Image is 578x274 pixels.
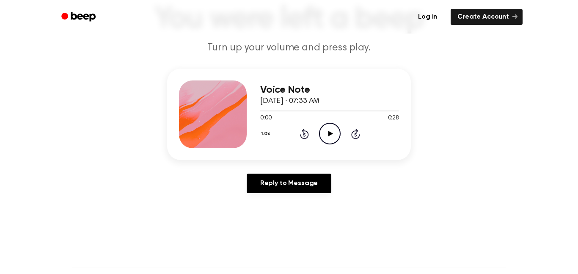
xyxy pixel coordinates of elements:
a: Log in [410,7,446,27]
a: Reply to Message [247,174,331,193]
button: 1.0x [260,127,273,141]
span: 0:00 [260,114,271,123]
a: Create Account [451,9,523,25]
span: 0:28 [388,114,399,123]
a: Beep [55,9,103,25]
span: [DATE] · 07:33 AM [260,97,319,105]
p: Turn up your volume and press play. [127,41,451,55]
h3: Voice Note [260,84,399,96]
